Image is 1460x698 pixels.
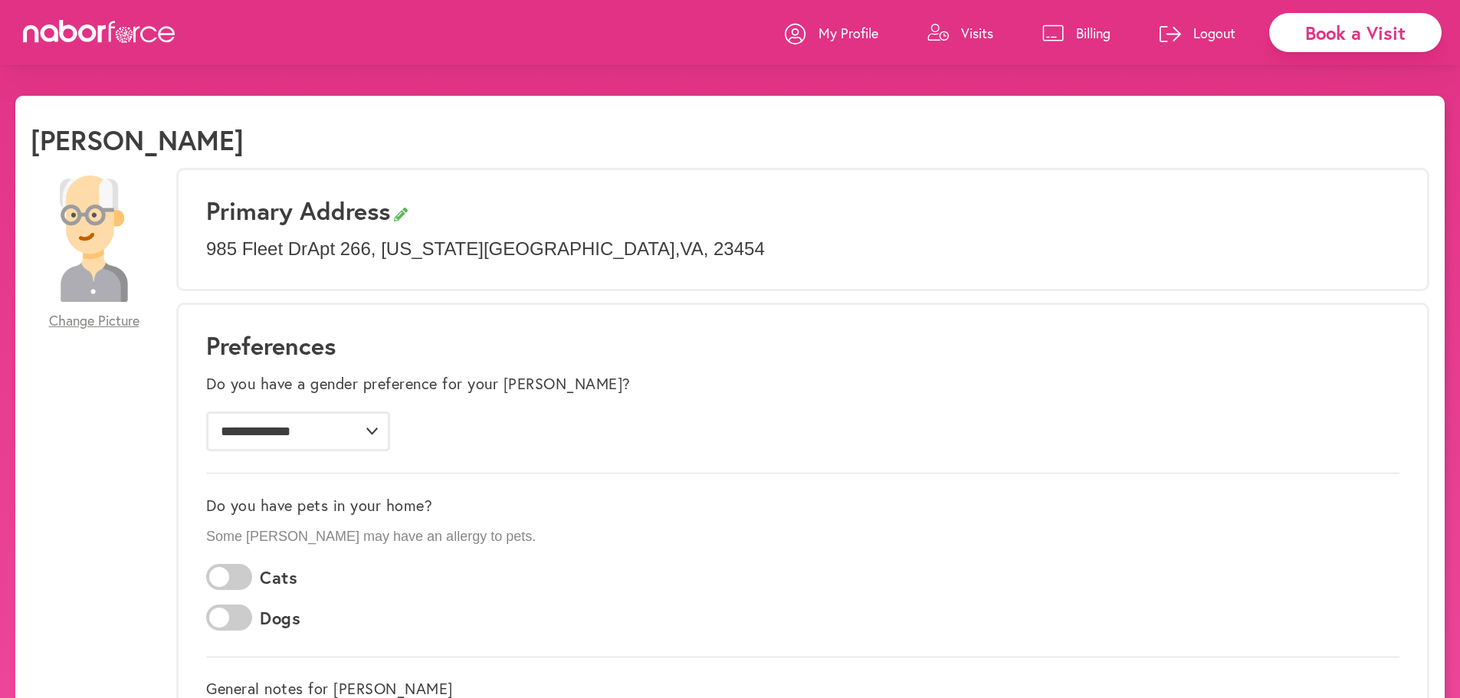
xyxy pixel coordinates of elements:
[49,313,139,329] span: Change Picture
[260,568,297,588] label: Cats
[1193,24,1235,42] p: Logout
[785,10,878,56] a: My Profile
[206,331,1399,360] h1: Preferences
[260,608,300,628] label: Dogs
[961,24,993,42] p: Visits
[31,123,244,156] h1: [PERSON_NAME]
[1076,24,1111,42] p: Billing
[206,680,453,698] label: General notes for [PERSON_NAME]
[206,529,1399,546] p: Some [PERSON_NAME] may have an allergy to pets.
[206,375,631,393] label: Do you have a gender preference for your [PERSON_NAME]?
[1160,10,1235,56] a: Logout
[1269,13,1442,52] div: Book a Visit
[206,196,1399,225] h3: Primary Address
[819,24,878,42] p: My Profile
[206,496,432,515] label: Do you have pets in your home?
[927,10,993,56] a: Visits
[206,238,1399,261] p: 985 Fleet Dr Apt 266 , [US_STATE][GEOGRAPHIC_DATA] , VA , 23454
[31,175,157,302] img: 28479a6084c73c1d882b58007db4b51f.png
[1042,10,1111,56] a: Billing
